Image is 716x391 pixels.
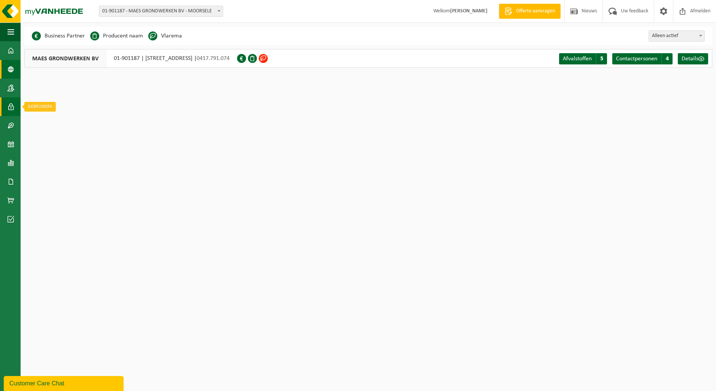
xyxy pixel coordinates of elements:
a: Offerte aanvragen [499,4,561,19]
strong: [PERSON_NAME] [450,8,488,14]
a: Contactpersonen 4 [612,53,673,64]
span: MAES GRONDWERKEN BV [25,49,106,67]
div: 01-901187 | [STREET_ADDRESS] | [24,49,237,68]
span: Offerte aanvragen [514,7,557,15]
span: 01-901187 - MAES GRONDWERKEN BV - MOORSELE [99,6,223,17]
a: Afvalstoffen 5 [559,53,607,64]
span: 4 [661,53,673,64]
span: 5 [596,53,607,64]
span: Afvalstoffen [563,56,592,62]
span: Alleen actief [649,31,704,41]
span: Alleen actief [649,30,705,42]
a: Details [678,53,708,64]
span: Details [682,56,698,62]
span: Contactpersonen [616,56,657,62]
span: 0417.791.074 [197,55,230,61]
li: Business Partner [32,30,85,42]
span: 01-901187 - MAES GRONDWERKEN BV - MOORSELE [99,6,223,16]
iframe: chat widget [4,375,125,391]
li: Vlarema [148,30,182,42]
li: Producent naam [90,30,143,42]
